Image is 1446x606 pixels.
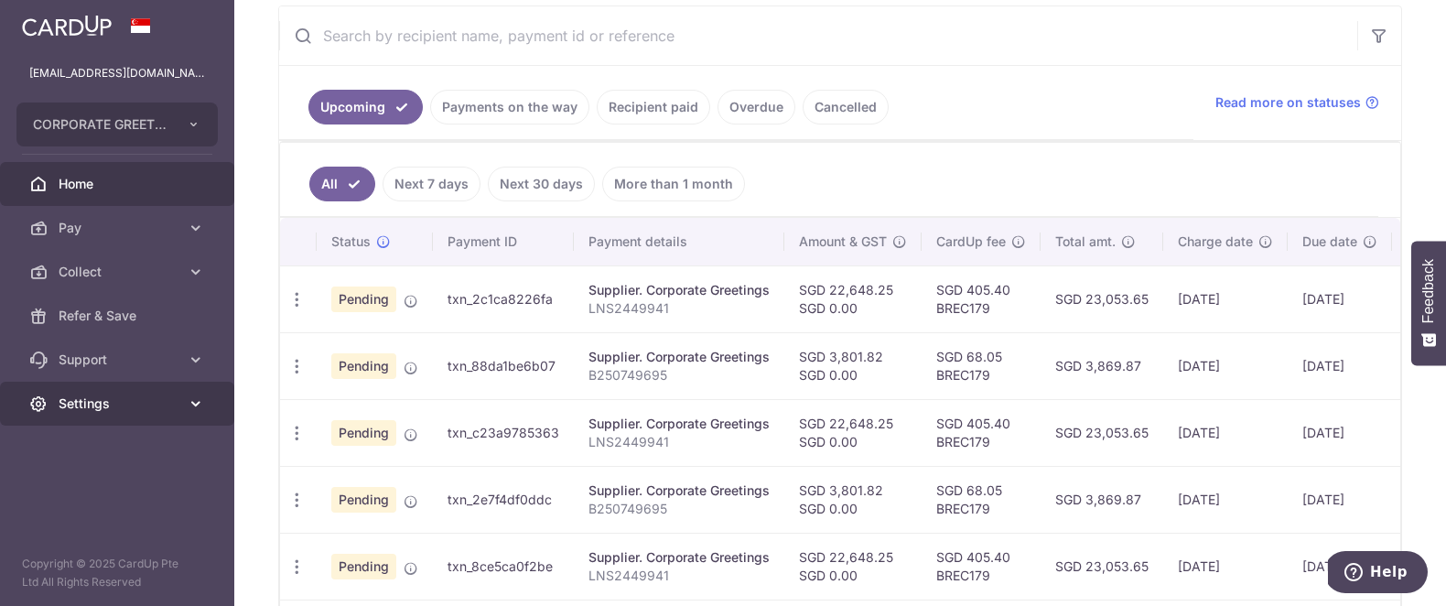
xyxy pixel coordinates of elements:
span: Pending [331,554,396,579]
span: CORPORATE GREETINGS (S) PTE LTD [33,115,168,134]
span: Pending [331,353,396,379]
p: LNS2449941 [588,567,770,585]
div: Supplier. Corporate Greetings [588,548,770,567]
td: [DATE] [1288,399,1392,466]
div: Supplier. Corporate Greetings [588,281,770,299]
span: Amount & GST [799,233,887,251]
td: SGD 3,869.87 [1041,332,1163,399]
td: SGD 23,053.65 [1041,399,1163,466]
a: Upcoming [308,90,423,124]
img: Bank Card [1397,422,1434,444]
img: Bank Card [1397,355,1434,377]
span: Pay [59,219,179,237]
td: SGD 23,053.65 [1041,533,1163,600]
td: [DATE] [1163,466,1288,533]
div: Supplier. Corporate Greetings [588,482,770,500]
a: More than 1 month [602,167,745,201]
span: Pending [331,420,396,446]
td: SGD 405.40 BREC179 [922,533,1041,600]
a: Payments on the way [430,90,589,124]
td: SGD 22,648.25 SGD 0.00 [784,399,922,466]
th: Payment details [574,218,784,265]
span: Collect [59,263,179,281]
td: SGD 405.40 BREC179 [922,399,1041,466]
p: [EMAIL_ADDRESS][DOMAIN_NAME] [29,64,205,82]
td: txn_2e7f4df0ddc [433,466,574,533]
td: SGD 405.40 BREC179 [922,265,1041,332]
a: Next 30 days [488,167,595,201]
td: txn_8ce5ca0f2be [433,533,574,600]
td: SGD 22,648.25 SGD 0.00 [784,265,922,332]
a: Read more on statuses [1215,93,1379,112]
span: Total amt. [1055,233,1116,251]
td: SGD 23,053.65 [1041,265,1163,332]
span: Status [331,233,371,251]
p: B250749695 [588,366,770,384]
span: Support [59,351,179,369]
td: SGD 68.05 BREC179 [922,466,1041,533]
span: Home [59,175,179,193]
td: SGD 3,869.87 [1041,466,1163,533]
td: [DATE] [1288,265,1392,332]
div: Supplier. Corporate Greetings [588,415,770,433]
span: Due date [1302,233,1357,251]
td: [DATE] [1288,332,1392,399]
span: Pending [331,487,396,513]
th: Payment ID [433,218,574,265]
td: SGD 22,648.25 SGD 0.00 [784,533,922,600]
td: txn_88da1be6b07 [433,332,574,399]
span: Settings [59,395,179,413]
iframe: Opens a widget where you can find more information [1328,551,1428,597]
img: Bank Card [1397,288,1434,310]
td: [DATE] [1163,533,1288,600]
td: [DATE] [1288,466,1392,533]
span: Charge date [1178,233,1253,251]
td: [DATE] [1163,265,1288,332]
img: CardUp [22,15,112,37]
td: [DATE] [1163,399,1288,466]
p: B250749695 [588,500,770,518]
span: CardUp fee [936,233,1006,251]
td: txn_c23a9785363 [433,399,574,466]
img: Bank Card [1397,489,1434,511]
a: Cancelled [803,90,889,124]
a: Overdue [718,90,795,124]
td: SGD 3,801.82 SGD 0.00 [784,466,922,533]
a: Next 7 days [383,167,480,201]
span: Pending [331,287,396,312]
span: Read more on statuses [1215,93,1361,112]
span: Feedback [1420,259,1437,323]
td: SGD 3,801.82 SGD 0.00 [784,332,922,399]
td: [DATE] [1163,332,1288,399]
a: Recipient paid [597,90,710,124]
td: txn_2c1ca8226fa [433,265,574,332]
a: All [309,167,375,201]
button: CORPORATE GREETINGS (S) PTE LTD [16,103,218,146]
span: Refer & Save [59,307,179,325]
td: SGD 68.05 BREC179 [922,332,1041,399]
p: LNS2449941 [588,299,770,318]
input: Search by recipient name, payment id or reference [279,6,1357,65]
td: [DATE] [1288,533,1392,600]
p: LNS2449941 [588,433,770,451]
button: Feedback - Show survey [1411,241,1446,365]
div: Supplier. Corporate Greetings [588,348,770,366]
